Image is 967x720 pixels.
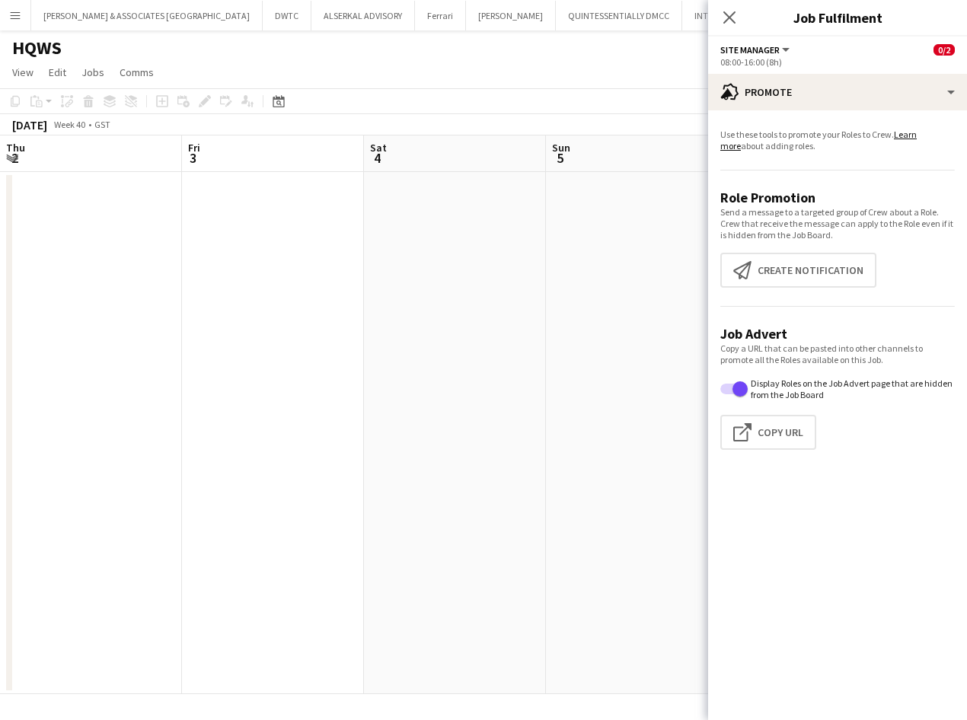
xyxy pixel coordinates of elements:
span: 5 [550,149,570,167]
button: Create notification [720,253,876,288]
button: INTERNAL - THA STAFFING HIRE [682,1,828,30]
a: Comms [113,62,160,82]
span: Sat [370,141,387,155]
a: Jobs [75,62,110,82]
span: Sun [552,141,570,155]
span: Site Manager [720,44,780,56]
span: Week 40 [50,119,88,130]
label: Display Roles on the Job Advert page that are hidden from the Job Board [748,378,955,400]
span: Edit [49,65,66,79]
div: GST [94,119,110,130]
span: 2 [4,149,25,167]
span: Comms [120,65,154,79]
p: Copy a URL that can be pasted into other channels to promote all the Roles available on this Job. [720,342,955,365]
p: Send a message to a targeted group of Crew about a Role. Crew that receive the message can apply ... [720,206,955,241]
span: View [12,65,34,79]
p: Use these tools to promote your Roles to Crew. about adding roles. [720,129,955,151]
button: ALSERKAL ADVISORY [311,1,415,30]
div: 08:00-16:00 (8h) [720,56,955,68]
span: 3 [186,149,200,167]
div: Promote [708,74,967,110]
button: [PERSON_NAME] & ASSOCIATES [GEOGRAPHIC_DATA] [31,1,263,30]
span: 0/2 [933,44,955,56]
button: Site Manager [720,44,792,56]
div: [DATE] [12,117,47,132]
button: DWTC [263,1,311,30]
span: Fri [188,141,200,155]
h3: Job Fulfilment [708,8,967,27]
span: 4 [368,149,387,167]
h3: Job Advert [720,325,955,342]
h1: HQWS [12,37,62,59]
a: Learn more [720,129,917,151]
a: View [6,62,40,82]
a: Edit [43,62,72,82]
h3: Role Promotion [720,189,955,206]
span: Jobs [81,65,104,79]
button: [PERSON_NAME] [466,1,556,30]
button: Ferrari [415,1,466,30]
span: Thu [6,141,25,155]
button: Copy Url [720,415,816,450]
button: QUINTESSENTIALLY DMCC [556,1,682,30]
